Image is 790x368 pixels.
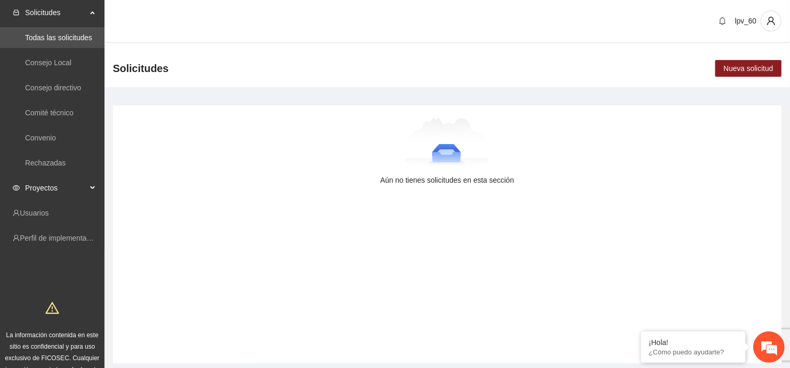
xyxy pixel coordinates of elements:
a: Rechazadas [25,159,66,167]
a: Convenio [25,134,56,142]
button: bell [714,13,731,29]
textarea: Escriba su mensaje y pulse “Intro” [5,252,199,288]
span: Proyectos [25,177,87,198]
div: Minimizar ventana de chat en vivo [171,5,196,30]
div: Aún no tienes solicitudes en esta sección [130,174,765,186]
div: Chatee con nosotros ahora [54,53,176,67]
span: warning [45,301,59,315]
a: Comité técnico [25,109,74,117]
div: ¡Hola! [649,338,738,347]
a: Usuarios [20,209,49,217]
span: inbox [13,9,20,16]
button: Nueva solicitud [715,60,782,77]
img: Aún no tienes solicitudes en esta sección [405,118,490,170]
span: Estamos en línea. [61,123,144,228]
a: Consejo directivo [25,84,81,92]
span: Nueva solicitud [724,63,773,74]
p: ¿Cómo puedo ayudarte? [649,348,738,356]
span: user [761,16,781,26]
button: user [761,10,782,31]
a: Todas las solicitudes [25,33,92,42]
span: bell [715,17,730,25]
a: Consejo Local [25,58,72,67]
a: Perfil de implementadora [20,234,101,242]
span: eye [13,184,20,192]
span: Solicitudes [113,60,169,77]
span: lpv_60 [735,17,757,25]
span: Solicitudes [25,2,87,23]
